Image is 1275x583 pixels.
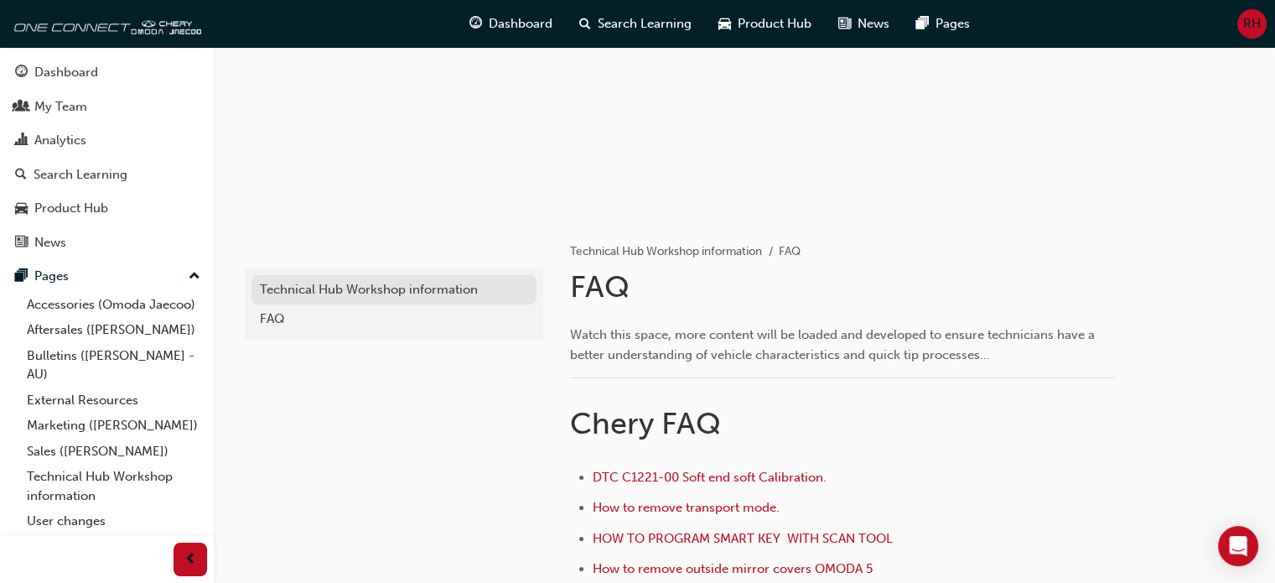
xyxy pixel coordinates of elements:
a: How to remove transport mode. [593,500,780,515]
a: Accessories (Omoda Jaecoo) [20,292,207,318]
button: DashboardMy TeamAnalyticsSearch LearningProduct HubNews [7,54,207,261]
span: Dashboard [489,14,552,34]
span: prev-icon [184,549,197,570]
div: My Team [34,97,87,117]
span: Chery FAQ [570,405,721,441]
div: News [34,233,66,252]
span: search-icon [579,13,591,34]
span: News [858,14,889,34]
a: DTC C1221-00 Soft end soft Calibration. [593,470,827,485]
a: User changes [20,508,207,534]
span: RH [1243,14,1261,34]
div: Dashboard [34,63,98,82]
a: HOW TO PROGRAM SMART KEY WITH SCAN TOOL [593,531,893,546]
div: Search Learning [34,165,127,185]
a: car-iconProduct Hub [705,7,825,41]
span: Watch this space, more content will be loaded and developed to ensure technicians have a better u... [570,327,1098,362]
span: car-icon [718,13,731,34]
span: guage-icon [469,13,482,34]
a: External Resources [20,388,207,414]
a: Technical Hub Workshop information [570,244,762,258]
a: FAQ [251,305,536,334]
div: Product Hub [34,199,108,218]
span: Product Hub [738,14,811,34]
a: news-iconNews [825,7,903,41]
div: FAQ [260,310,528,329]
span: pages-icon [15,269,28,284]
a: pages-iconPages [903,7,983,41]
a: How to remove outside mirror covers OMODA 5 [593,561,873,576]
span: news-icon [838,13,851,34]
a: Bulletins ([PERSON_NAME] - AU) [20,343,207,388]
h1: FAQ [570,268,1120,305]
span: search-icon [15,168,27,183]
span: chart-icon [15,133,28,148]
span: Search Learning [598,14,692,34]
span: news-icon [15,236,28,251]
a: Dashboard [7,57,207,88]
a: My Team [7,91,207,122]
li: FAQ [779,242,801,262]
a: Marketing ([PERSON_NAME]) [20,413,207,439]
a: Analytics [7,125,207,156]
span: Pages [936,14,970,34]
a: All Pages [20,534,207,560]
span: pages-icon [916,13,929,34]
a: Technical Hub Workshop information [251,275,536,305]
button: RH [1237,9,1267,39]
span: car-icon [15,201,28,216]
a: search-iconSearch Learning [566,7,705,41]
a: Product Hub [7,193,207,224]
a: News [7,227,207,258]
a: Aftersales ([PERSON_NAME]) [20,317,207,343]
a: guage-iconDashboard [456,7,566,41]
a: Sales ([PERSON_NAME]) [20,439,207,465]
span: guage-icon [15,65,28,81]
div: Open Intercom Messenger [1218,526,1258,566]
a: Technical Hub Workshop information [20,464,207,508]
a: Search Learning [7,159,207,190]
img: oneconnect [8,7,201,40]
button: Pages [7,261,207,292]
div: Analytics [34,131,86,150]
div: Technical Hub Workshop information [260,280,528,299]
div: Pages [34,267,69,286]
span: people-icon [15,100,28,115]
span: up-icon [189,266,200,288]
